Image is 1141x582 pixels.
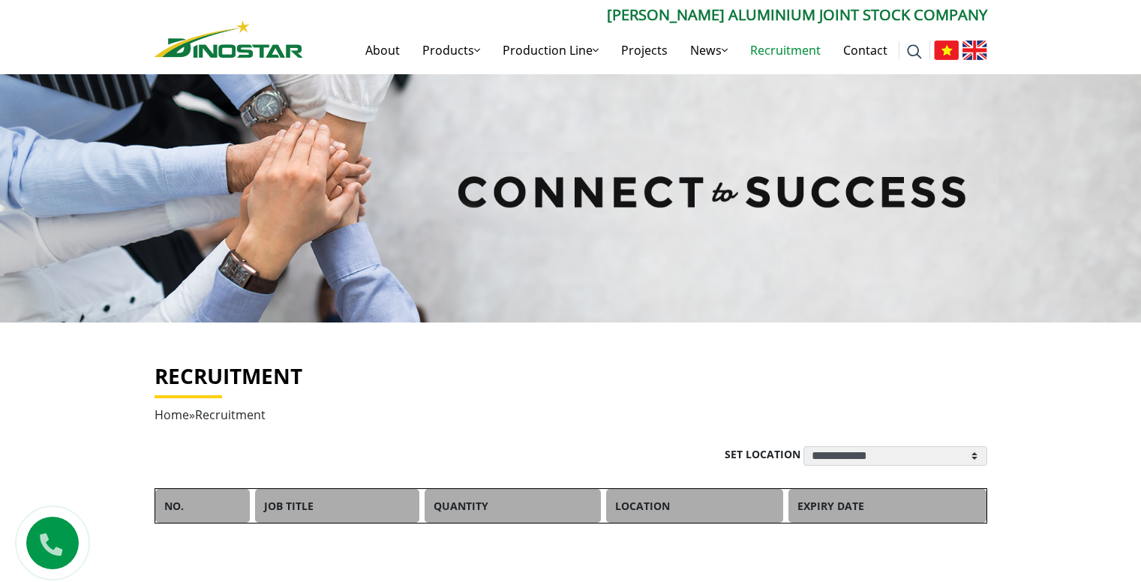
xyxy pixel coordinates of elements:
p: [PERSON_NAME] Aluminium Joint Stock Company [303,4,987,26]
p: Set Location [725,446,803,462]
a: About [354,26,411,74]
a: Contact [832,26,899,74]
span: Expiry date [788,489,986,523]
span: Location [606,489,782,523]
a: Recruitment [739,26,832,74]
a: Production Line [491,26,610,74]
img: search [907,44,922,59]
span: Job Title [255,489,419,523]
a: Home [155,406,189,423]
img: Nhôm Dinostar [155,20,303,58]
a: Products [411,26,491,74]
h1: Recruitment [155,364,987,389]
span: No. [155,489,250,523]
img: English [962,40,987,60]
img: Tiếng Việt [934,40,959,60]
span: Quantity [425,489,601,523]
span: » [155,406,266,423]
a: News [679,26,739,74]
span: Recruitment [195,406,266,423]
a: Projects [610,26,679,74]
